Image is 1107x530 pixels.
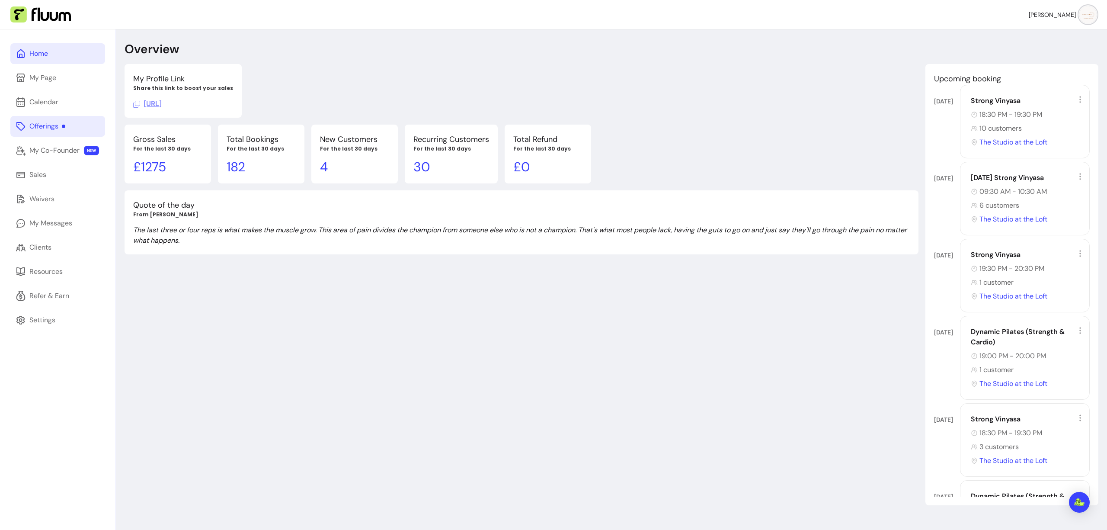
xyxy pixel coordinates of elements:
p: Recurring Customers [413,133,489,145]
div: Strong Vinyasa [971,250,1084,260]
p: For the last 30 days [320,145,389,152]
span: The Studio at the Loft [979,291,1047,302]
p: Gross Sales [133,133,202,145]
div: My Page [29,73,56,83]
div: [DATE] Strong Vinyasa [971,173,1084,183]
div: My Co-Founder [29,145,80,156]
div: Calendar [29,97,58,107]
div: [DATE] [934,251,960,260]
a: My Page [10,67,105,88]
a: Clients [10,237,105,258]
div: 19:00 PM - 20:00 PM [971,351,1084,361]
a: My Co-Founder NEW [10,140,105,161]
span: The Studio at the Loft [979,379,1047,389]
p: For the last 30 days [513,145,582,152]
div: [DATE] [934,328,960,337]
div: Strong Vinyasa [971,414,1084,424]
div: Refer & Earn [29,291,69,301]
a: Settings [10,310,105,331]
a: Waivers [10,189,105,209]
p: Quote of the day [133,199,910,211]
p: Total Refund [513,133,582,145]
a: Home [10,43,105,64]
div: [DATE] [934,415,960,424]
div: Waivers [29,194,54,204]
div: Sales [29,170,46,180]
p: For the last 30 days [413,145,489,152]
div: 18:30 PM - 19:30 PM [971,109,1084,120]
div: [DATE] [934,97,960,106]
div: Home [29,48,48,59]
p: The last three or four reps is what makes the muscle grow. This area of pain divides the champion... [133,225,910,246]
div: 3 customers [971,442,1084,452]
div: Settings [29,315,55,325]
p: Overview [125,42,179,57]
a: My Messages [10,213,105,234]
p: For the last 30 days [133,145,202,152]
p: £ 1275 [133,159,202,175]
div: Dynamic Pilates (Strength & Cardio) [971,327,1084,347]
span: [PERSON_NAME] [1029,10,1076,19]
div: Strong Vinyasa [971,96,1084,106]
div: 6 customers [971,200,1084,211]
span: NEW [84,146,99,155]
a: Calendar [10,92,105,112]
img: avatar [1079,6,1097,23]
div: 10 customers [971,123,1084,134]
span: Click to copy [133,99,162,108]
div: 19:30 PM - 20:30 PM [971,263,1084,274]
p: Upcoming booking [934,73,1090,85]
span: The Studio at the Loft [979,456,1047,466]
a: Sales [10,164,105,185]
p: 30 [413,159,489,175]
div: [DATE] [934,492,960,501]
div: 18:30 PM - 19:30 PM [971,428,1084,438]
p: Share this link to boost your sales [133,85,233,92]
div: [DATE] [934,174,960,183]
a: Offerings [10,116,105,137]
div: 1 customer [971,277,1084,288]
div: Clients [29,242,51,253]
a: Refer & Earn [10,286,105,306]
p: 182 [227,159,296,175]
div: 09:30 AM - 10:30 AM [971,186,1084,197]
span: The Studio at the Loft [979,214,1047,225]
p: 4 [320,159,389,175]
div: My Messages [29,218,72,228]
div: Resources [29,267,63,277]
p: From [PERSON_NAME] [133,211,910,218]
img: Fluum Logo [10,6,71,23]
a: Resources [10,261,105,282]
p: My Profile Link [133,73,233,85]
span: The Studio at the Loft [979,137,1047,148]
div: Open Intercom Messenger [1069,492,1090,513]
div: 1 customer [971,365,1084,375]
button: avatar[PERSON_NAME] [1029,6,1097,23]
div: Offerings [29,121,65,132]
p: £ 0 [513,159,582,175]
div: Dynamic Pilates (Strength & Cardio) [971,491,1084,512]
p: Total Bookings [227,133,296,145]
p: For the last 30 days [227,145,296,152]
p: New Customers [320,133,389,145]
